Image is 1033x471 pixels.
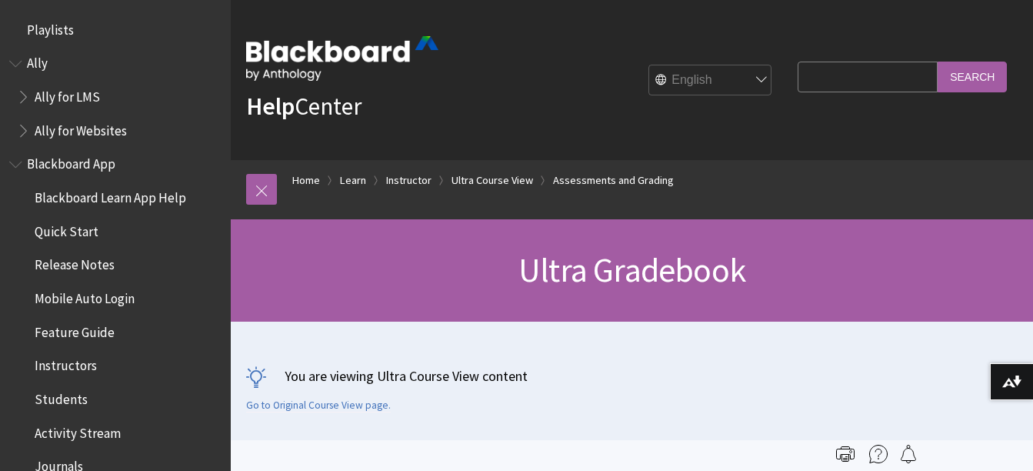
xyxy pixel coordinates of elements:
a: Home [292,171,320,190]
input: Search [938,62,1007,92]
span: Blackboard App [27,152,115,172]
span: Mobile Auto Login [35,286,135,306]
img: Blackboard by Anthology [246,36,438,81]
select: Site Language Selector [649,65,772,96]
a: Assessments and Grading [553,171,674,190]
nav: Book outline for Anthology Ally Help [9,51,222,144]
span: Students [35,386,88,407]
nav: Book outline for Playlists [9,17,222,43]
a: Instructor [386,171,432,190]
a: Ultra Course View [452,171,533,190]
span: Blackboard Learn App Help [35,185,186,205]
span: Quick Start [35,219,98,239]
span: Ally [27,51,48,72]
span: Release Notes [35,252,115,273]
p: You are viewing Ultra Course View content [246,366,1018,386]
span: Ally for LMS [35,84,100,105]
span: Instructors [35,353,97,374]
span: Ally for Websites [35,118,127,139]
img: Print [836,445,855,463]
img: Follow this page [899,445,918,463]
img: More help [869,445,888,463]
span: Activity Stream [35,420,121,441]
span: Playlists [27,17,74,38]
strong: Help [246,91,295,122]
span: Feature Guide [35,319,115,340]
span: Ultra Gradebook [518,249,745,291]
a: HelpCenter [246,91,362,122]
a: Go to Original Course View page. [246,399,391,413]
a: Learn [340,171,366,190]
